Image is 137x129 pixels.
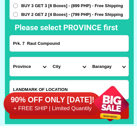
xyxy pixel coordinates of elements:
input: Input address [10,35,129,51]
select: Select district [49,57,89,76]
input: BUY 3 GET 3 [6 Boxes] - (899 PHP) - Free Shipping [13,3,18,8]
h6: + FREE SHIP | Limited Quantily [4,105,101,112]
span: BUY 3 GET 3 [6 Boxes] - (899 PHP) - Free Shipping [21,3,123,9]
h6: 90% OFF ONLY [DATE]! [4,95,101,105]
select: Select province [10,57,49,76]
input: BUY 2 GET 2 [4 Boxes] - (799 PHP) - Free Shipping [13,12,18,17]
span: BUY 2 GET 2 [4 Boxes] - (799 PHP) - Free Shipping [21,11,123,18]
select: Select commune [89,57,129,76]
